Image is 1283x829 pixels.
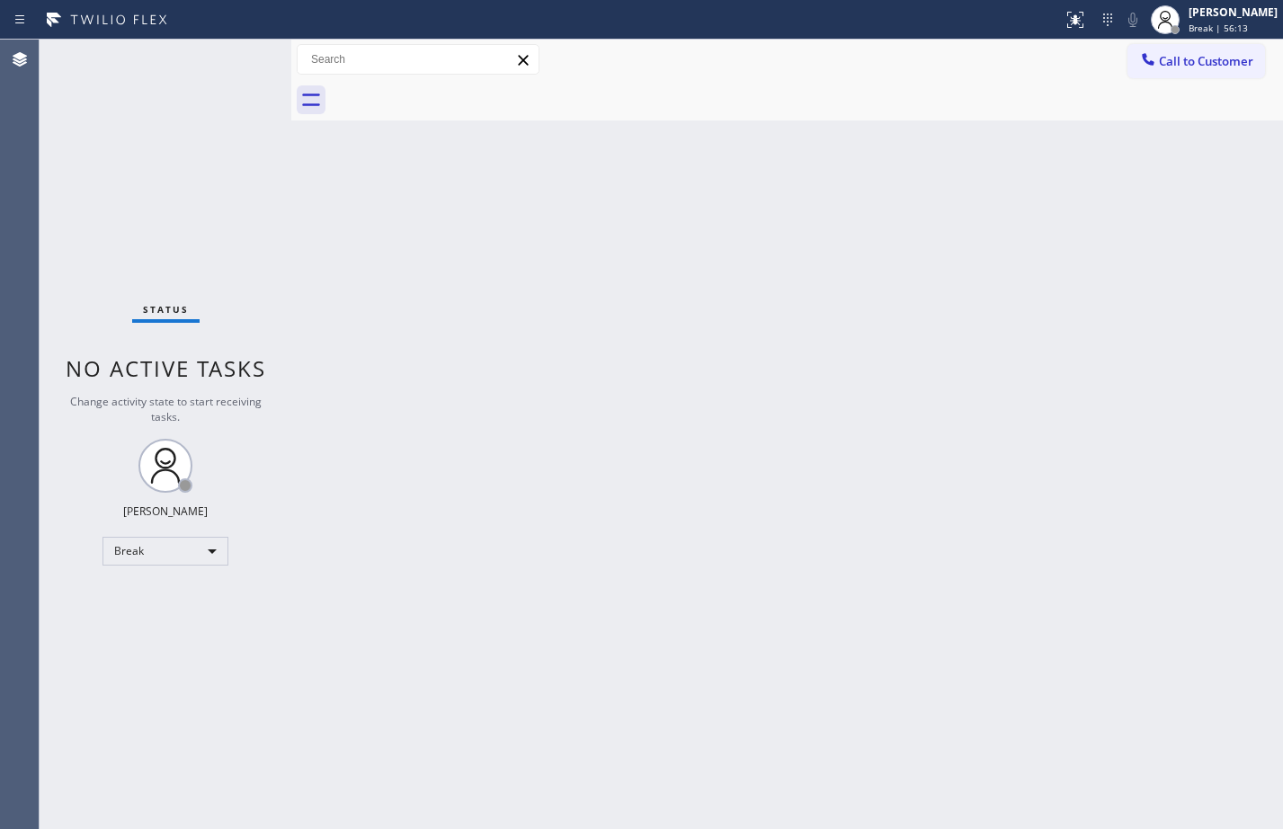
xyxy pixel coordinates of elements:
div: [PERSON_NAME] [123,504,208,519]
button: Mute [1120,7,1145,32]
span: Status [143,303,189,316]
div: [PERSON_NAME] [1189,4,1278,20]
input: Search [298,45,539,74]
div: Break [102,537,228,566]
button: Call to Customer [1127,44,1265,78]
span: Break | 56:13 [1189,22,1248,34]
span: No active tasks [66,353,266,383]
span: Call to Customer [1159,53,1253,69]
span: Change activity state to start receiving tasks. [70,394,262,424]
